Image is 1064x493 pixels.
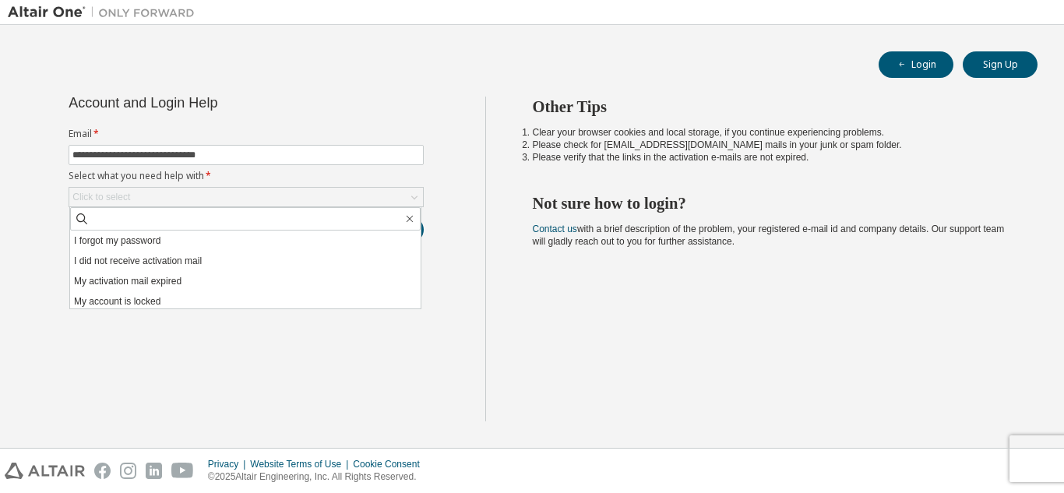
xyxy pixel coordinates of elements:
a: Contact us [533,224,577,234]
img: instagram.svg [120,463,136,479]
img: altair_logo.svg [5,463,85,479]
h2: Other Tips [533,97,1010,117]
div: Click to select [72,191,130,203]
label: Select what you need help with [69,170,424,182]
li: Please check for [EMAIL_ADDRESS][DOMAIN_NAME] mails in your junk or spam folder. [533,139,1010,151]
div: Account and Login Help [69,97,353,109]
img: youtube.svg [171,463,194,479]
div: Cookie Consent [353,458,428,470]
label: Email [69,128,424,140]
img: Altair One [8,5,203,20]
div: Privacy [208,458,250,470]
button: Login [879,51,953,78]
img: facebook.svg [94,463,111,479]
button: Sign Up [963,51,1038,78]
li: Clear your browser cookies and local storage, if you continue experiencing problems. [533,126,1010,139]
div: Click to select [69,188,423,206]
h2: Not sure how to login? [533,193,1010,213]
span: with a brief description of the problem, your registered e-mail id and company details. Our suppo... [533,224,1005,247]
p: © 2025 Altair Engineering, Inc. All Rights Reserved. [208,470,429,484]
li: I forgot my password [70,231,421,251]
img: linkedin.svg [146,463,162,479]
div: Website Terms of Use [250,458,353,470]
li: Please verify that the links in the activation e-mails are not expired. [533,151,1010,164]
